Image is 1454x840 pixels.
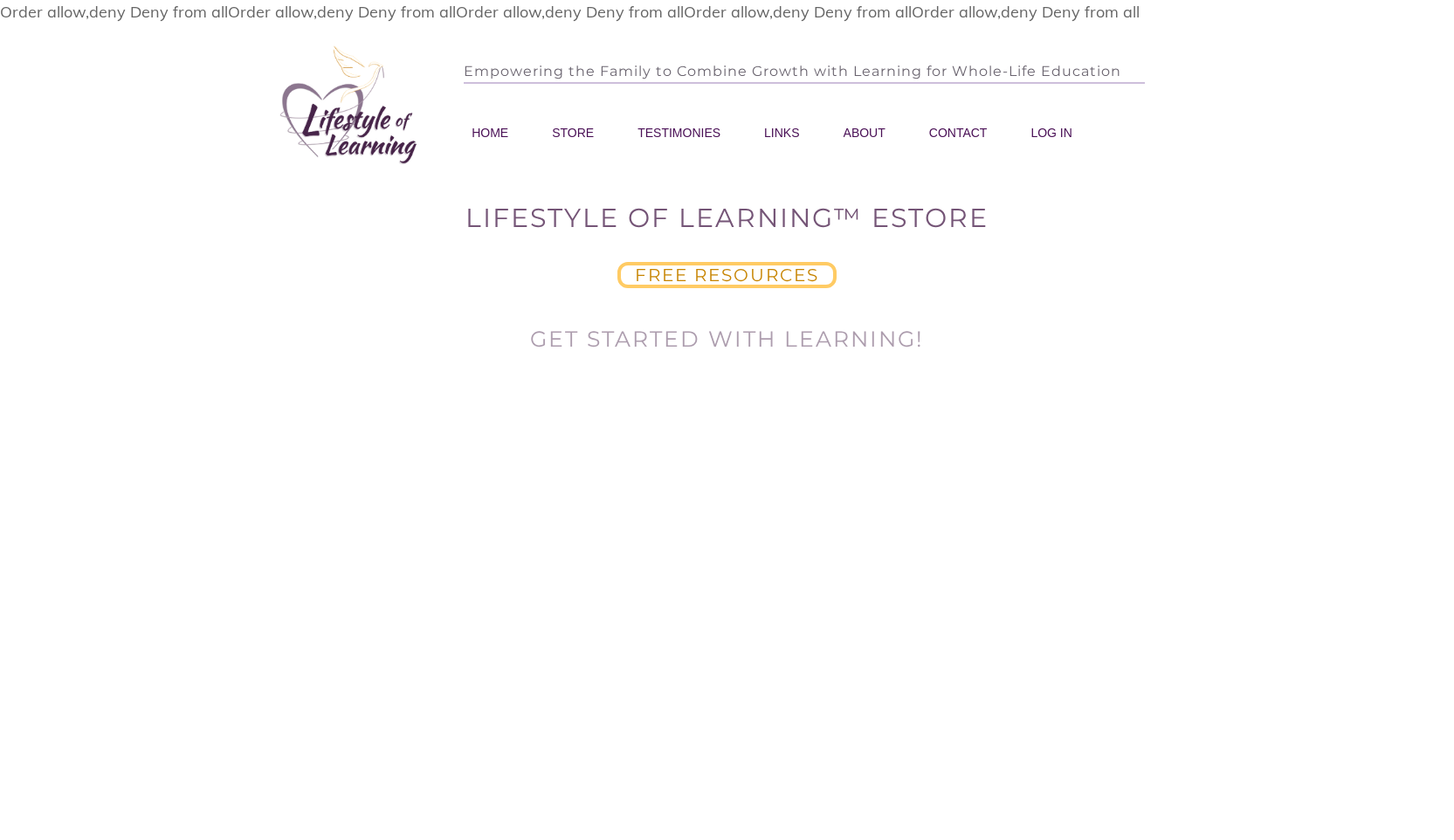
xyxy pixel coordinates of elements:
h2: get started with learning! [222,324,1233,363]
h1: Lifestyle of Learning™ eStore [2,201,1452,244]
filesmatch: Order allow,deny Deny from all [456,2,684,22]
a: STORE [552,120,594,145]
a: LOG IN [1030,120,1072,145]
filesmatch: Order allow,deny Deny from all [912,2,1140,22]
p: Empowering the Family to Combine Growth with Learning for Whole-Life Education [464,46,1250,97]
a: CONTACT [929,120,988,145]
filesmatch: Order allow,deny Deny from all [228,2,456,22]
a: free resources [617,262,837,288]
a: ABOUT [844,120,885,145]
a: TESTIMONIES [637,120,720,145]
img: LOL_logo_new copy [262,33,438,177]
span: free resources [635,270,819,280]
filesmatch: Order allow,deny Deny from all [684,2,912,22]
a: HOME [472,120,508,145]
a: LINKS [764,120,799,145]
